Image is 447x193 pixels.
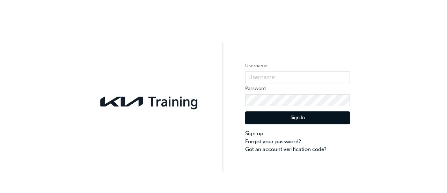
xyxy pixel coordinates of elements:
input: Username [245,71,350,83]
label: Password [245,84,350,93]
a: Forgot your password? [245,138,350,146]
a: Got an account verification code? [245,145,350,153]
a: Sign up [245,130,350,138]
button: Sign In [245,111,350,125]
img: kia-training [97,92,202,111]
label: Username [245,62,350,70]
